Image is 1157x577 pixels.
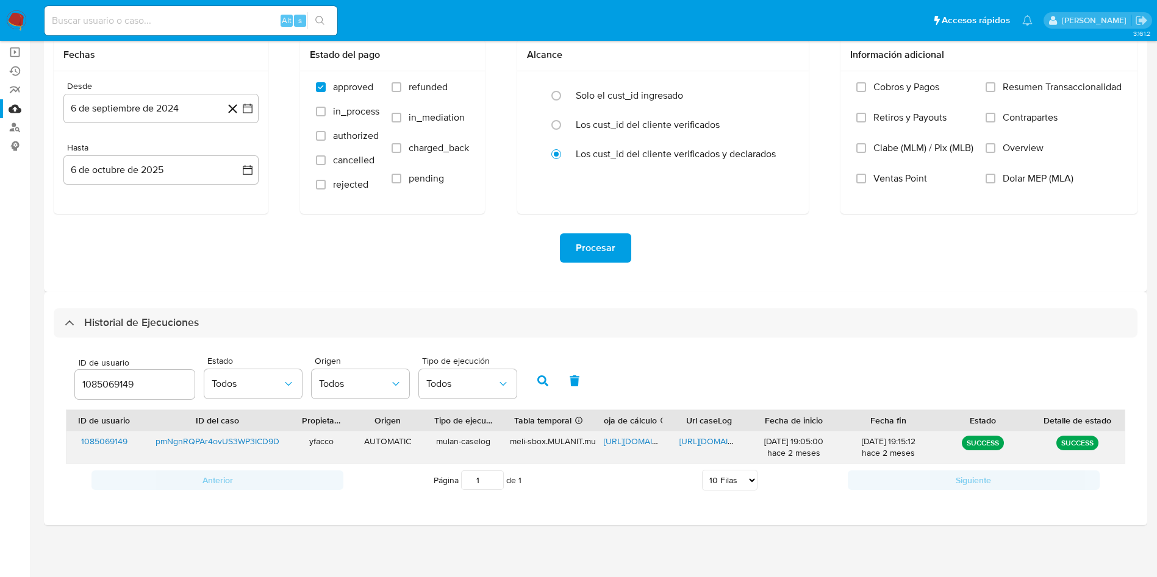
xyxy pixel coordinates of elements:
button: search-icon [307,12,332,29]
a: Notificaciones [1022,15,1033,26]
a: Salir [1135,14,1148,27]
span: s [298,15,302,26]
span: 3.161.2 [1133,29,1151,38]
span: Alt [282,15,292,26]
span: Accesos rápidos [942,14,1010,27]
p: yesica.facco@mercadolibre.com [1062,15,1131,26]
input: Buscar usuario o caso... [45,13,337,29]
